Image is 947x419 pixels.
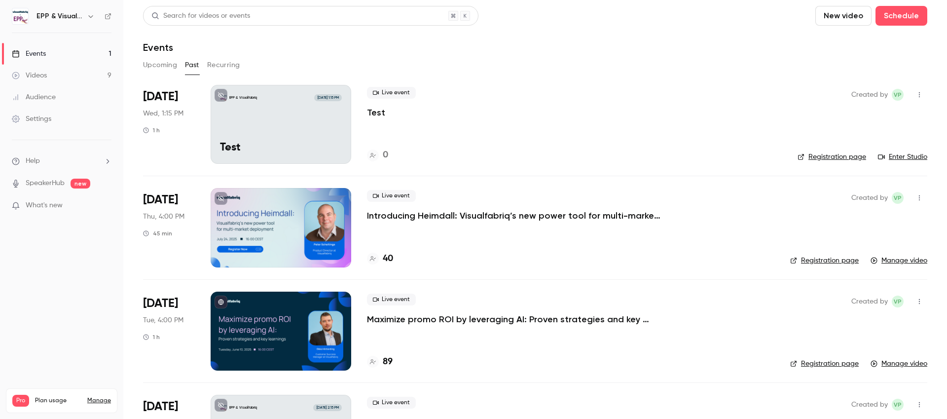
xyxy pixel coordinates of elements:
h4: 40 [383,252,393,266]
a: Manage video [871,359,927,369]
span: Valentina Perez [892,296,904,307]
span: [DATE] [143,296,178,311]
button: Past [185,57,199,73]
div: 1 h [143,333,160,341]
button: Recurring [207,57,240,73]
div: Aug 6 Wed, 1:15 PM (Europe/Madrid) [143,85,195,164]
a: Registration page [790,359,859,369]
div: Jul 24 Thu, 4:00 PM (Europe/Amsterdam) [143,188,195,267]
span: What's new [26,200,63,211]
span: Live event [367,87,416,99]
a: TestEPP & Visualfabriq[DATE] 1:15 PMTest [211,85,351,164]
h4: 0 [383,149,388,162]
span: Created by [851,89,888,101]
span: VP [894,296,902,307]
a: Introducing Heimdall: Visualfabriq’s new power tool for multi-market deployment [367,210,663,222]
a: Maximize promo ROI by leveraging AI: Proven strategies and key learnings [367,313,663,325]
div: Search for videos or events [151,11,250,21]
p: EPP & Visualfabriq [229,405,257,410]
span: Live event [367,190,416,202]
span: [DATE] [143,399,178,415]
a: SpeakerHub [26,178,65,189]
a: Manage video [871,256,927,266]
span: Created by [851,296,888,307]
span: Wed, 1:15 PM [143,109,183,118]
span: Created by [851,192,888,204]
span: Plan usage [35,397,81,405]
span: Valentina Perez [892,89,904,101]
span: VP [894,399,902,411]
img: EPP & Visualfabriq [12,8,28,24]
span: [DATE] 2:15 PM [313,404,341,411]
iframe: Noticeable Trigger [100,201,111,210]
span: Pro [12,395,29,407]
button: Upcoming [143,57,177,73]
h4: 89 [383,355,393,369]
span: Live event [367,294,416,305]
div: Jun 10 Tue, 4:00 PM (Europe/Madrid) [143,292,195,371]
span: Thu, 4:00 PM [143,212,184,222]
span: new [71,179,90,189]
p: EPP & Visualfabriq [229,95,257,100]
div: Audience [12,92,56,102]
button: New video [815,6,872,26]
span: Created by [851,399,888,411]
span: [DATE] [143,192,178,208]
span: [DATE] [143,89,178,105]
span: [DATE] 1:15 PM [314,94,341,101]
div: 45 min [143,229,172,237]
span: Valentina Perez [892,399,904,411]
span: Valentina Perez [892,192,904,204]
a: 40 [367,252,393,266]
div: Videos [12,71,47,80]
span: VP [894,192,902,204]
li: help-dropdown-opener [12,156,111,166]
div: Settings [12,114,51,124]
a: Registration page [798,152,866,162]
button: Schedule [875,6,927,26]
a: Registration page [790,256,859,266]
span: Live event [367,397,416,409]
a: 0 [367,149,388,162]
a: Enter Studio [878,152,927,162]
a: 89 [367,355,393,369]
div: 1 h [143,126,160,134]
a: Manage [87,397,111,405]
h1: Events [143,41,173,53]
span: Help [26,156,40,166]
p: Test [220,142,342,154]
span: Tue, 4:00 PM [143,315,183,325]
h6: EPP & Visualfabriq [36,11,83,21]
div: Events [12,49,46,59]
span: VP [894,89,902,101]
a: Test [367,107,385,118]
